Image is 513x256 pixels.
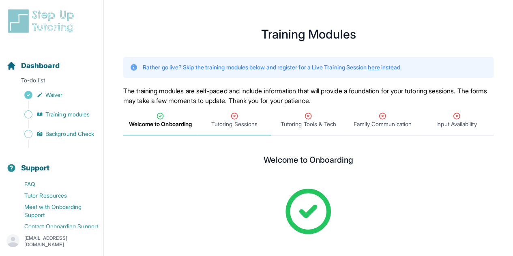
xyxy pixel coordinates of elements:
[3,47,100,75] button: Dashboard
[3,149,100,177] button: Support
[6,179,103,190] a: FAQ
[3,76,100,88] p: To-do list
[264,155,353,168] h2: Welcome to Onboarding
[436,120,477,128] span: Input Availability
[123,105,494,136] nav: Tabs
[143,63,401,71] p: Rather go live? Skip the training modules below and register for a Live Training Session instead.
[45,91,62,99] span: Waiver
[6,8,79,34] img: logo
[6,128,103,140] a: Background Check
[211,120,258,128] span: Tutoring Sessions
[45,110,90,118] span: Training modules
[21,60,60,71] span: Dashboard
[123,29,494,39] h1: Training Modules
[123,86,494,105] p: The training modules are self-paced and include information that will provide a foundation for yo...
[6,221,103,232] a: Contact Onboarding Support
[45,130,94,138] span: Background Check
[6,234,97,249] button: [EMAIL_ADDRESS][DOMAIN_NAME]
[21,162,50,174] span: Support
[6,190,103,201] a: Tutor Resources
[6,60,60,71] a: Dashboard
[368,64,380,71] a: here
[6,201,103,221] a: Meet with Onboarding Support
[281,120,336,128] span: Tutoring Tools & Tech
[129,120,192,128] span: Welcome to Onboarding
[353,120,411,128] span: Family Communication
[6,89,103,101] a: Waiver
[24,235,97,248] p: [EMAIL_ADDRESS][DOMAIN_NAME]
[6,109,103,120] a: Training modules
